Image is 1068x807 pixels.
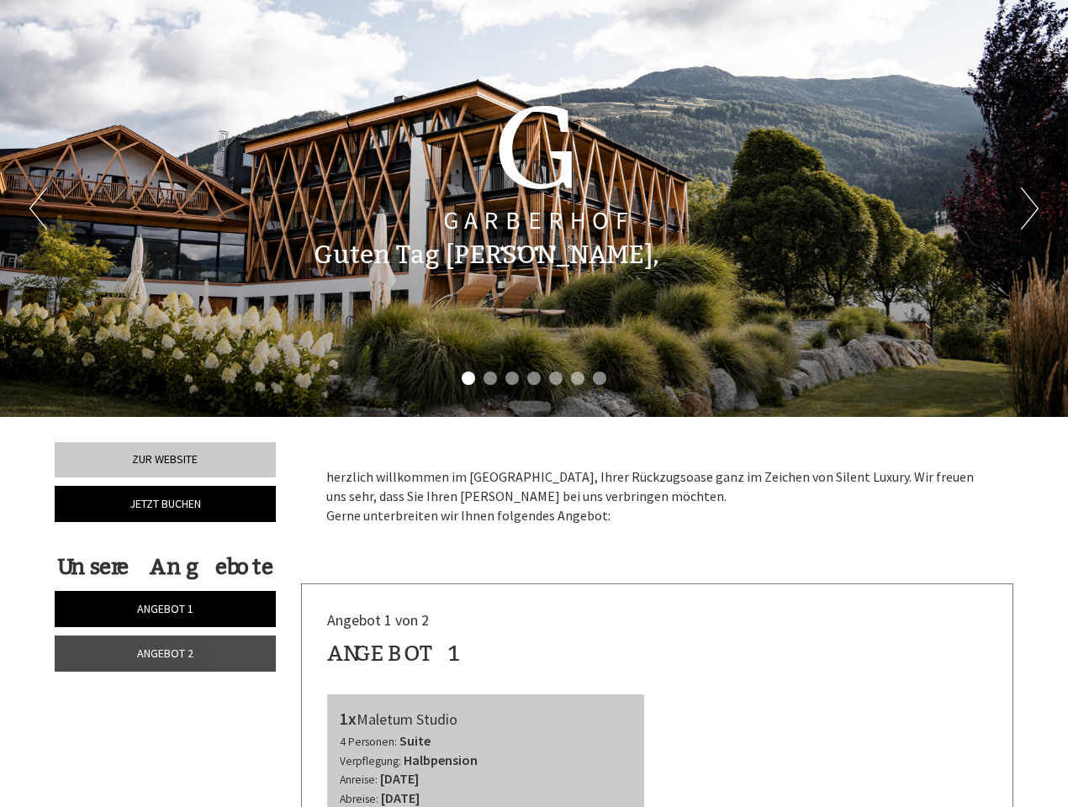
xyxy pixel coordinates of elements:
b: Halbpension [404,752,478,768]
h1: Guten Tag [PERSON_NAME], [314,241,659,269]
div: Unsere Angebote [55,551,276,583]
b: Suite [399,732,431,749]
div: Maletum Studio [340,707,632,731]
b: [DATE] [380,770,419,787]
span: Angebot 1 von 2 [327,610,429,630]
b: 1x [340,708,357,729]
small: Verpflegung: [340,754,401,768]
p: herzlich willkommen im [GEOGRAPHIC_DATA], Ihrer Rückzugsoase ganz im Zeichen von Silent Luxury. W... [326,467,989,525]
small: Abreise: [340,792,378,806]
b: [DATE] [381,789,420,806]
button: Previous [29,187,47,229]
a: Zur Website [55,442,276,477]
div: Angebot 1 [327,638,463,669]
small: Anreise: [340,773,378,787]
small: 4 Personen: [340,735,397,749]
button: Next [1021,187,1039,229]
span: Angebot 1 [137,601,193,616]
span: Angebot 2 [137,646,193,661]
a: Jetzt buchen [55,486,276,522]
